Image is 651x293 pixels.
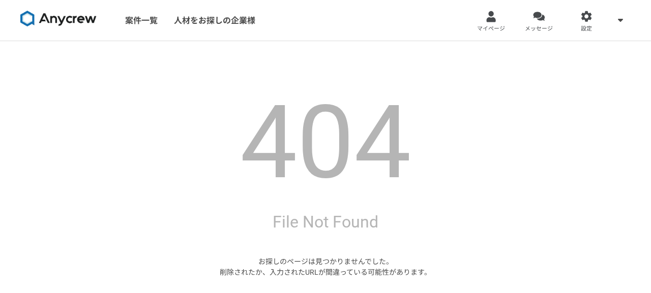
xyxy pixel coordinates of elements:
[273,210,378,234] h2: File Not Found
[20,11,97,27] img: 8DqYSo04kwAAAAASUVORK5CYII=
[240,92,411,193] h1: 404
[220,256,431,278] p: お探しのページは見つかりませんでした。 削除されたか、入力されたURLが間違っている可能性があります。
[477,25,505,33] span: マイページ
[525,25,553,33] span: メッセージ
[581,25,592,33] span: 設定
